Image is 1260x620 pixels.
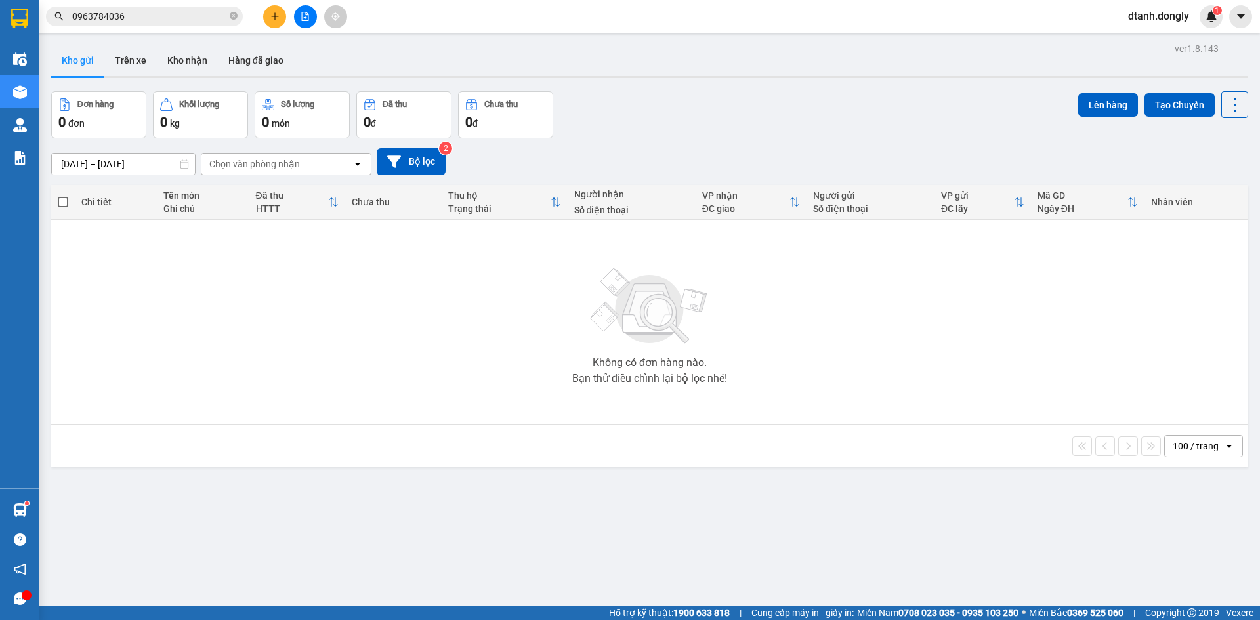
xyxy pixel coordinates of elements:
[609,606,730,620] span: Hỗ trợ kỹ thuật:
[1038,203,1127,214] div: Ngày ĐH
[14,563,26,575] span: notification
[294,5,317,28] button: file-add
[448,190,551,201] div: Thu hộ
[1144,93,1215,117] button: Tạo Chuyến
[702,190,789,201] div: VP nhận
[52,154,195,175] input: Select a date range.
[262,114,269,130] span: 0
[364,114,371,130] span: 0
[13,503,27,517] img: warehouse-icon
[72,9,227,24] input: Tìm tên, số ĐT hoặc mã đơn
[1229,5,1252,28] button: caret-down
[584,260,715,352] img: svg+xml;base64,PHN2ZyBjbGFzcz0ibGlzdC1wbHVnX19zdmciIHhtbG5zPSJodHRwOi8vd3d3LnczLm9yZy8yMDAwL3N2Zy...
[593,358,707,368] div: Không có đơn hàng nào.
[1029,606,1123,620] span: Miền Bắc
[696,185,807,220] th: Toggle SortBy
[77,100,114,109] div: Đơn hàng
[14,592,26,605] span: message
[51,91,146,138] button: Đơn hàng0đơn
[1151,197,1242,207] div: Nhân viên
[1235,10,1247,22] span: caret-down
[751,606,854,620] span: Cung cấp máy in - giấy in:
[1213,6,1222,15] sup: 1
[1031,185,1144,220] th: Toggle SortBy
[702,203,789,214] div: ĐC giao
[255,91,350,138] button: Số lượng0món
[673,608,730,618] strong: 1900 633 818
[163,203,243,214] div: Ghi chú
[263,5,286,28] button: plus
[170,118,180,129] span: kg
[574,189,689,199] div: Người nhận
[13,118,27,132] img: warehouse-icon
[1206,10,1217,22] img: icon-new-feature
[256,190,329,201] div: Đã thu
[1067,608,1123,618] strong: 0369 525 060
[941,190,1014,201] div: VP gửi
[281,100,314,109] div: Số lượng
[1173,440,1219,453] div: 100 / trang
[934,185,1031,220] th: Toggle SortBy
[356,91,451,138] button: Đã thu0đ
[230,10,238,23] span: close-circle
[58,114,66,130] span: 0
[1022,610,1026,615] span: ⚪️
[270,12,280,21] span: plus
[1133,606,1135,620] span: |
[218,45,294,76] button: Hàng đã giao
[13,52,27,66] img: warehouse-icon
[13,85,27,99] img: warehouse-icon
[81,197,150,207] div: Chi tiết
[448,203,551,214] div: Trạng thái
[472,118,478,129] span: đ
[1187,608,1196,617] span: copyright
[104,45,157,76] button: Trên xe
[740,606,742,620] span: |
[51,45,104,76] button: Kho gửi
[1175,41,1219,56] div: ver 1.8.143
[157,45,218,76] button: Kho nhận
[383,100,407,109] div: Đã thu
[54,12,64,21] span: search
[256,203,329,214] div: HTTT
[352,159,363,169] svg: open
[230,12,238,20] span: close-circle
[272,118,290,129] span: món
[458,91,553,138] button: Chưa thu0đ
[1038,190,1127,201] div: Mã GD
[442,185,568,220] th: Toggle SortBy
[572,373,727,384] div: Bạn thử điều chỉnh lại bộ lọc nhé!
[813,190,928,201] div: Người gửi
[11,9,28,28] img: logo-vxr
[1118,8,1200,24] span: dtanh.dongly
[25,501,29,505] sup: 1
[813,203,928,214] div: Số điện thoại
[1078,93,1138,117] button: Lên hàng
[249,185,346,220] th: Toggle SortBy
[209,157,300,171] div: Chọn văn phòng nhận
[68,118,85,129] span: đơn
[331,12,340,21] span: aim
[898,608,1018,618] strong: 0708 023 035 - 0935 103 250
[371,118,376,129] span: đ
[163,190,243,201] div: Tên món
[1224,441,1234,451] svg: open
[377,148,446,175] button: Bộ lọc
[13,151,27,165] img: solution-icon
[352,197,435,207] div: Chưa thu
[324,5,347,28] button: aim
[465,114,472,130] span: 0
[179,100,219,109] div: Khối lượng
[160,114,167,130] span: 0
[1215,6,1219,15] span: 1
[857,606,1018,620] span: Miền Nam
[153,91,248,138] button: Khối lượng0kg
[574,205,689,215] div: Số điện thoại
[941,203,1014,214] div: ĐC lấy
[301,12,310,21] span: file-add
[484,100,518,109] div: Chưa thu
[439,142,452,155] sup: 2
[14,533,26,546] span: question-circle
